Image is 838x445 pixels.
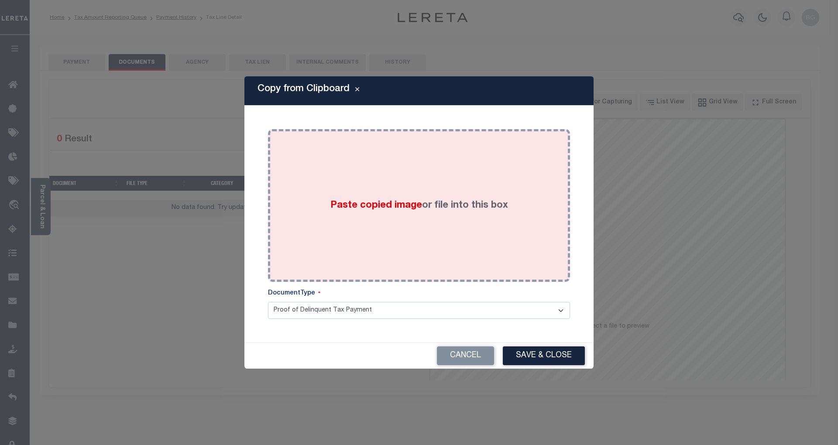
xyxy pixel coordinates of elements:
button: Close [350,86,365,96]
button: Save & Close [503,346,585,365]
h5: Copy from Clipboard [258,83,350,95]
span: Paste copied image [330,201,422,210]
label: DocumentType [268,289,320,298]
label: or file into this box [330,199,508,213]
button: Cancel [437,346,494,365]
